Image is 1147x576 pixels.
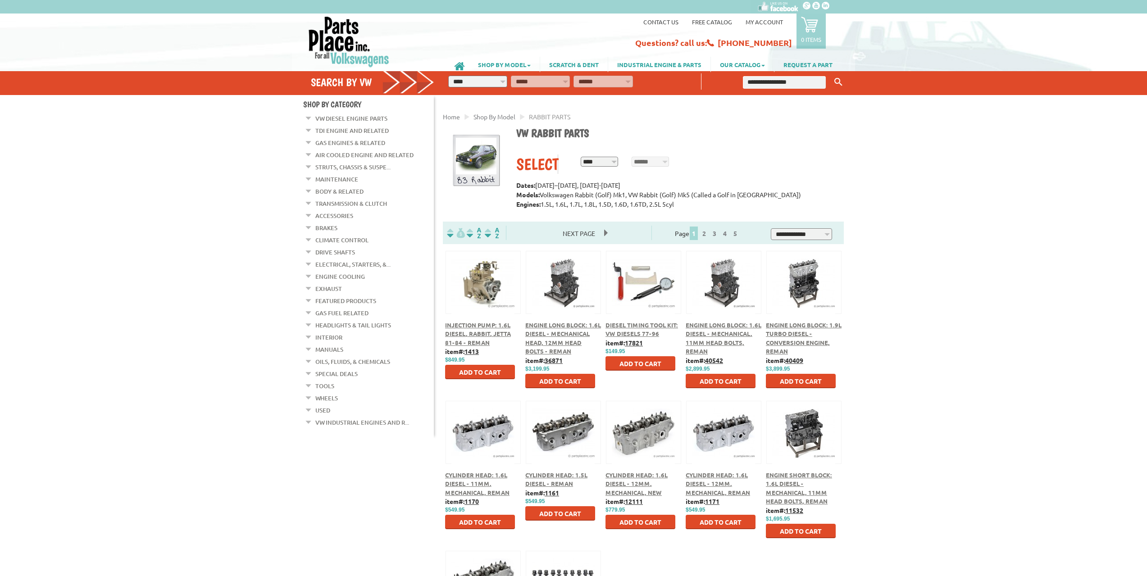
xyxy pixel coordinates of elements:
span: Shop By Model [473,113,515,121]
span: $3,199.95 [525,366,549,372]
b: item#: [525,356,563,364]
span: Add to Cart [619,518,661,526]
a: Interior [315,331,342,343]
a: Diesel Timing Tool Kit: VW Diesels 77-96 [605,321,678,338]
a: Featured Products [315,295,376,307]
span: $2,899.95 [686,366,710,372]
a: Engine Long Block: 1.9L Turbo Diesel - Conversion Engine, Reman [766,321,842,355]
span: RABBIT PARTS [529,113,570,121]
strong: Dates: [516,181,535,189]
a: Contact us [643,18,678,26]
span: Add to Cart [780,527,822,535]
a: Tools [315,380,334,392]
button: Add to Cart [686,374,756,388]
b: item#: [525,489,559,497]
p: 0 items [801,36,821,43]
button: Add to Cart [445,515,515,529]
a: 4 [721,229,729,237]
a: Cylinder Head: 1.6L Diesel - 12mm, Mechanical, New [605,471,668,496]
a: REQUEST A PART [774,57,842,72]
a: Engine Long Block: 1.6L Diesel - Mechanical Head, 12mm Head Bolts - Reman [525,321,601,355]
a: Oils, Fluids, & Chemicals [315,356,390,367]
a: Free Catalog [692,18,732,26]
a: 3 [710,229,719,237]
p: [DATE]–[DATE], [DATE]-[DATE] Volkswagen Rabbit (Golf) Mk1, VW Rabbit (Golf) Mk5 (Called a Golf in... [516,181,837,209]
span: Engine Long Block: 1.6L Diesel - Mechanical, 11mm Head Bolts, Reman [686,321,761,355]
a: Air Cooled Engine and Related [315,149,414,161]
img: filterpricelow.svg [447,228,465,238]
span: Home [443,113,460,121]
u: 12111 [625,497,643,505]
u: 40409 [785,356,803,364]
u: 1171 [705,497,719,505]
button: Add to Cart [605,515,675,529]
span: $549.95 [525,498,545,504]
strong: Models: [516,190,540,199]
a: Struts, Chassis & Suspe... [315,161,391,173]
b: item#: [686,497,719,505]
a: 5 [731,229,739,237]
a: Exhaust [315,283,342,295]
span: 1 [690,227,698,240]
span: Add to Cart [539,377,581,385]
b: item#: [766,506,803,514]
span: Add to Cart [619,359,661,367]
a: Cylinder Head: 1.5L Diesel - Reman [525,471,587,488]
button: Add to Cart [525,374,595,388]
span: Add to Cart [459,368,501,376]
u: 40542 [705,356,723,364]
u: 17821 [625,339,643,347]
a: OUR CATALOG [711,57,774,72]
b: item#: [445,497,479,505]
a: Engine Cooling [315,271,365,282]
h4: Shop By Category [303,100,434,109]
b: item#: [766,356,803,364]
button: Add to Cart [766,374,836,388]
span: Add to Cart [539,509,581,517]
a: Engine Short Block: 1.6L Diesel - Mechanical, 11mm Head Bolts, Reman [766,471,832,505]
a: Drive Shafts [315,246,355,258]
button: Add to Cart [686,515,756,529]
u: 1161 [545,489,559,497]
a: Maintenance [315,173,358,185]
a: Manuals [315,344,343,355]
span: Add to Cart [700,377,742,385]
a: Used [315,404,330,416]
a: Accessories [315,210,353,222]
a: VW Industrial Engines and R... [315,417,409,428]
span: $1,695.95 [766,516,790,522]
a: Electrical, Starters, &... [315,259,391,270]
b: item#: [445,347,479,355]
a: Next Page [554,229,604,237]
a: Injection Pump: 1.6L Diesel, Rabbit, Jetta 81-84 - Reman [445,321,511,346]
a: Brakes [315,222,337,234]
a: 2 [700,229,708,237]
button: Keyword Search [832,75,845,90]
h1: VW Rabbit parts [516,127,837,141]
button: Add to Cart [766,524,836,538]
h4: Search by VW [311,76,434,89]
span: $849.95 [445,357,464,363]
span: Add to Cart [459,518,501,526]
b: item#: [605,497,643,505]
a: VW Diesel Engine Parts [315,113,387,124]
a: SHOP BY MODEL [469,57,540,72]
u: 36871 [545,356,563,364]
a: Special Deals [315,368,358,380]
a: Climate Control [315,234,369,246]
a: Cylinder Head: 1.6L Diesel - 11mm, Mechanical, Reman [445,471,510,496]
a: Headlights & Tail Lights [315,319,391,331]
a: Cylinder Head: 1.6L Diesel - 12mm, Mechanical, Reman [686,471,750,496]
button: Add to Cart [605,356,675,371]
img: Sort by Sales Rank [483,228,501,238]
img: Parts Place Inc! [308,16,390,68]
span: Add to Cart [780,377,822,385]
